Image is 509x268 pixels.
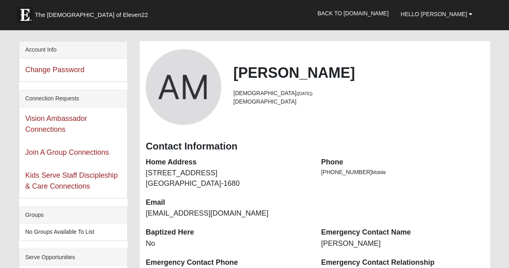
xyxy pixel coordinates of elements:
[17,7,33,23] img: Eleven22 logo
[146,239,309,249] dd: No
[146,157,309,168] dt: Home Address
[395,4,478,24] a: Hello [PERSON_NAME]
[321,157,484,168] dt: Phone
[25,171,118,190] a: Kids Serve Staff Discipleship & Care Connections
[311,3,395,23] a: Back to [DOMAIN_NAME]
[297,91,313,96] small: ([DATE])
[19,90,127,107] div: Connection Requests
[321,168,484,177] li: [PHONE_NUMBER]
[146,208,309,219] dd: [EMAIL_ADDRESS][DOMAIN_NAME]
[321,239,484,249] dd: [PERSON_NAME]
[321,258,484,268] dt: Emergency Contact Relationship
[233,98,484,106] li: [DEMOGRAPHIC_DATA]
[19,42,127,58] div: Account Info
[146,227,309,238] dt: Baptized Here
[25,66,84,74] a: Change Password
[25,148,109,156] a: Join A Group Connections
[233,89,484,98] li: [DEMOGRAPHIC_DATA]
[146,49,221,125] a: View Fullsize Photo
[25,114,87,133] a: Vision Ambassador Connections
[146,168,309,189] dd: [STREET_ADDRESS] [GEOGRAPHIC_DATA]-1680
[19,249,127,266] div: Serve Opportunities
[146,197,309,208] dt: Email
[146,141,484,152] h3: Contact Information
[401,11,467,17] span: Hello [PERSON_NAME]
[146,258,309,268] dt: Emergency Contact Phone
[19,224,127,240] li: No Groups Available To List
[13,3,174,23] a: The [DEMOGRAPHIC_DATA] of Eleven22
[233,64,484,81] h2: [PERSON_NAME]
[35,11,148,19] span: The [DEMOGRAPHIC_DATA] of Eleven22
[19,207,127,224] div: Groups
[321,227,484,238] dt: Emergency Contact Name
[372,170,386,175] span: Mobile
